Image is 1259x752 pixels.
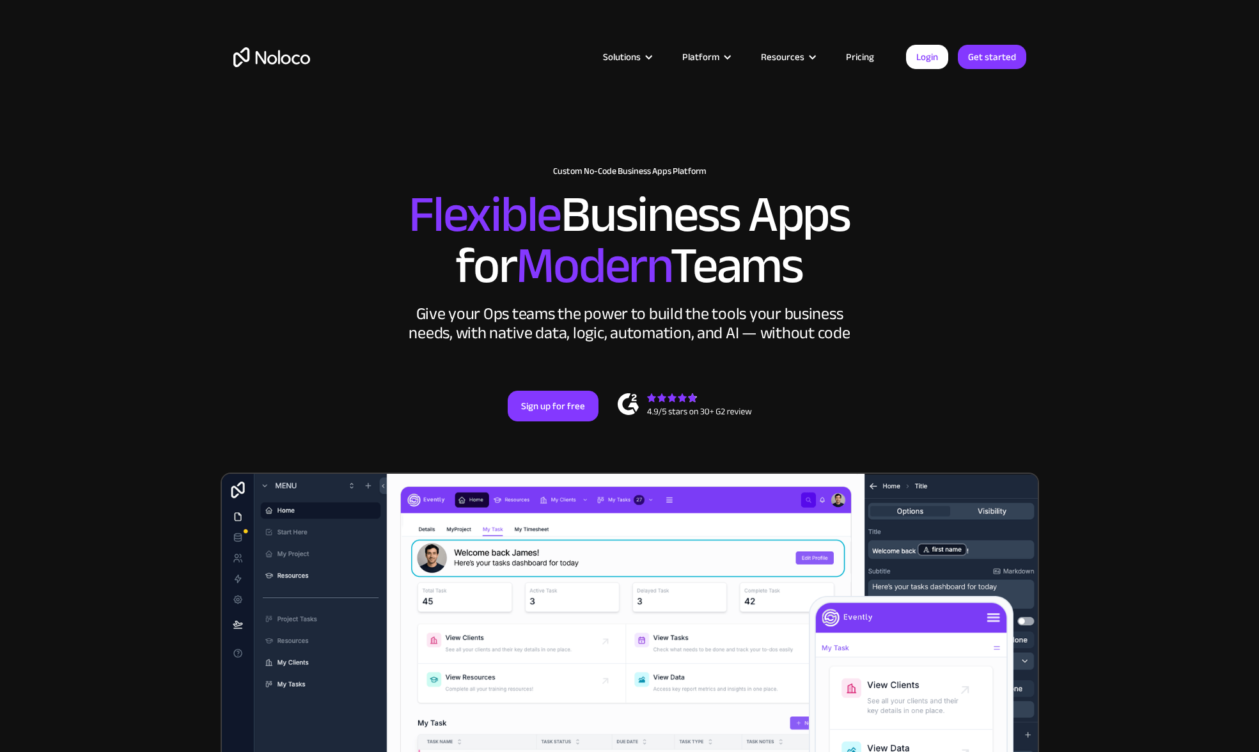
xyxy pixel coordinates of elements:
[830,49,890,65] a: Pricing
[516,218,670,313] span: Modern
[906,45,948,69] a: Login
[666,49,745,65] div: Platform
[406,304,854,343] div: Give your Ops teams the power to build the tools your business needs, with native data, logic, au...
[233,166,1026,176] h1: Custom No-Code Business Apps Platform
[761,49,804,65] div: Resources
[233,47,310,67] a: home
[508,391,598,421] a: Sign up for free
[409,167,561,262] span: Flexible
[603,49,641,65] div: Solutions
[745,49,830,65] div: Resources
[958,45,1026,69] a: Get started
[233,189,1026,292] h2: Business Apps for Teams
[587,49,666,65] div: Solutions
[682,49,719,65] div: Platform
